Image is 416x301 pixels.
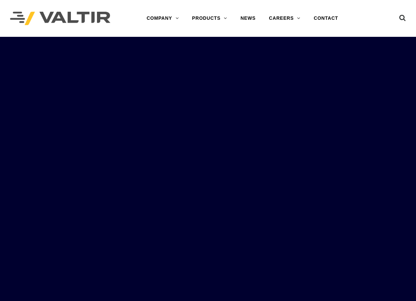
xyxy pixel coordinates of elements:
[10,12,110,25] img: Valtir
[234,12,262,25] a: NEWS
[185,12,234,25] a: PRODUCTS
[307,12,345,25] a: CONTACT
[262,12,307,25] a: CAREERS
[140,12,185,25] a: COMPANY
